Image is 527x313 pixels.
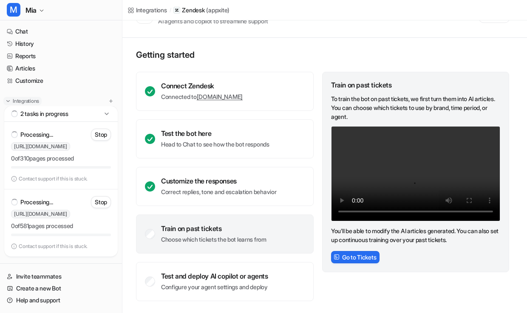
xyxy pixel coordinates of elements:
div: Test and deploy AI copilot or agents [161,272,268,280]
p: Contact support if this is stuck. [19,243,88,250]
p: ( appxite ) [206,6,229,14]
img: FrameIcon [334,254,340,260]
p: Head to Chat to see how the bot responds [161,140,269,149]
span: [URL][DOMAIN_NAME] [11,210,70,218]
div: Customize the responses [161,177,276,185]
a: Integrations [127,6,167,14]
img: menu_add.svg [108,98,114,104]
a: Zendesk(appxite) [173,6,229,14]
a: Reports [3,50,119,62]
span: Mia [25,4,37,16]
video: Your browser does not support the video tag. [331,126,500,221]
a: Create a new Bot [3,282,119,294]
button: Integrations [3,97,42,105]
p: To train the bot on past tickets, we first turn them into AI articles. You can choose which ticke... [331,94,500,121]
p: You’ll be able to modify the AI articles generated. You can also set up continuous training over ... [331,226,500,244]
button: Stop [91,129,111,141]
a: Chat [3,25,119,37]
button: Go to Tickets [331,251,380,263]
p: Integrations [13,98,39,104]
a: Invite teammates [3,271,119,282]
img: expand menu [5,98,11,104]
button: Stop [91,196,111,208]
p: Getting started [136,50,510,60]
a: History [3,38,119,50]
p: 2 tasks in progress [20,110,68,118]
p: Zendesk [182,6,204,14]
p: Correct replies, tone and escalation behavior [161,188,276,196]
p: Contact support if this is stuck. [19,175,88,182]
p: Processing... [20,130,53,139]
span: / [170,6,171,14]
span: [URL][DOMAIN_NAME] [11,142,70,151]
div: Integrations [136,6,167,14]
a: Articles [3,62,119,74]
div: Train on past tickets [161,224,266,233]
p: Connected to [161,93,243,101]
a: [DOMAIN_NAME] [197,93,243,100]
p: Processing... [20,198,53,206]
div: Train on past tickets [331,81,500,89]
p: 0 of 310 pages processed [11,154,111,163]
a: Customize [3,75,119,87]
div: Test the bot here [161,129,269,138]
a: Help and support [3,294,119,306]
p: Stop [95,130,107,139]
div: AI agents and copilot to streamline support [158,17,268,25]
p: Choose which tickets the bot learns from [161,235,266,244]
div: Connect Zendesk [161,82,243,90]
p: Stop [95,198,107,206]
p: Configure your agent settings and deploy [161,283,268,291]
p: 0 of 581 pages processed [11,222,111,230]
span: M [7,3,20,17]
